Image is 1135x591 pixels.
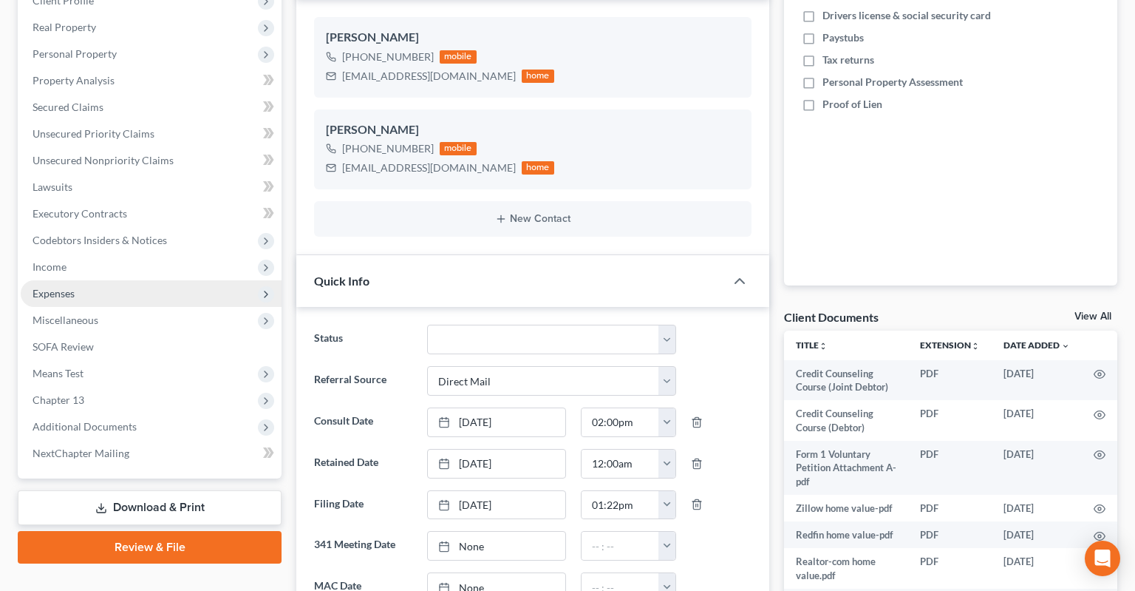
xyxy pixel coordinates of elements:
[822,53,874,67] span: Tax returns
[784,548,908,589] td: Realtor-com home value.pdf
[992,360,1082,401] td: [DATE]
[796,340,828,351] a: Titleunfold_more
[33,47,117,60] span: Personal Property
[908,400,992,441] td: PDF
[33,21,96,33] span: Real Property
[908,548,992,589] td: PDF
[1061,342,1070,351] i: expand_more
[1074,311,1111,322] a: View All
[21,147,282,174] a: Unsecured Nonpriority Claims
[784,521,908,548] td: Redfin home value-pdf
[21,440,282,467] a: NextChapter Mailing
[992,548,1082,589] td: [DATE]
[908,360,992,401] td: PDF
[21,94,282,121] a: Secured Claims
[908,521,992,548] td: PDF
[307,325,420,354] label: Status
[33,101,103,113] span: Secured Claims
[440,50,477,64] div: mobile
[342,161,516,175] div: [EMAIL_ADDRESS][DOMAIN_NAME]
[21,334,282,360] a: SOFA Review
[33,420,137,433] span: Additional Documents
[1085,541,1120,576] div: Open Intercom Messenger
[822,30,864,45] span: Paystubs
[21,174,282,200] a: Lawsuits
[18,531,282,564] a: Review & File
[307,366,420,396] label: Referral Source
[819,342,828,351] i: unfold_more
[33,207,127,220] span: Executory Contracts
[326,29,740,47] div: [PERSON_NAME]
[582,408,659,436] input: -- : --
[342,141,434,156] div: [PHONE_NUMBER]
[822,97,882,112] span: Proof of Lien
[342,50,434,64] div: [PHONE_NUMBER]
[342,69,516,84] div: [EMAIL_ADDRESS][DOMAIN_NAME]
[582,532,659,560] input: -- : --
[21,121,282,147] a: Unsecured Priority Claims
[33,74,115,87] span: Property Analysis
[428,450,565,478] a: [DATE]
[307,408,420,437] label: Consult Date
[33,340,94,353] span: SOFA Review
[920,340,980,351] a: Extensionunfold_more
[784,360,908,401] td: Credit Counseling Course (Joint Debtor)
[33,367,83,379] span: Means Test
[522,70,554,83] div: home
[992,441,1082,495] td: [DATE]
[307,449,420,479] label: Retained Date
[784,441,908,495] td: Form 1 Voluntary Petition Attachment A-pdf
[428,532,565,560] a: None
[33,127,154,140] span: Unsecured Priority Claims
[33,394,84,406] span: Chapter 13
[784,309,879,325] div: Client Documents
[784,400,908,441] td: Credit Counseling Course (Debtor)
[908,495,992,521] td: PDF
[582,450,659,478] input: -- : --
[33,287,75,300] span: Expenses
[314,274,369,288] span: Quick Info
[33,447,129,459] span: NextChapter Mailing
[33,154,174,166] span: Unsecured Nonpriority Claims
[992,521,1082,548] td: [DATE]
[18,490,282,525] a: Download & Print
[33,260,67,273] span: Income
[33,180,72,193] span: Lawsuits
[992,495,1082,521] td: [DATE]
[784,495,908,521] td: Zillow home value-pdf
[307,490,420,520] label: Filing Date
[582,491,659,519] input: -- : --
[822,75,963,90] span: Personal Property Assessment
[522,161,554,175] div: home
[1003,340,1070,351] a: Date Added expand_more
[908,441,992,495] td: PDF
[326,121,740,139] div: [PERSON_NAME]
[326,213,740,225] button: New Contact
[971,342,980,351] i: unfold_more
[822,8,991,23] span: Drivers license & social security card
[440,142,477,155] div: mobile
[992,400,1082,441] td: [DATE]
[33,234,167,246] span: Codebtors Insiders & Notices
[21,67,282,94] a: Property Analysis
[21,200,282,227] a: Executory Contracts
[428,408,565,436] a: [DATE]
[33,314,98,326] span: Miscellaneous
[428,491,565,519] a: [DATE]
[307,531,420,561] label: 341 Meeting Date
